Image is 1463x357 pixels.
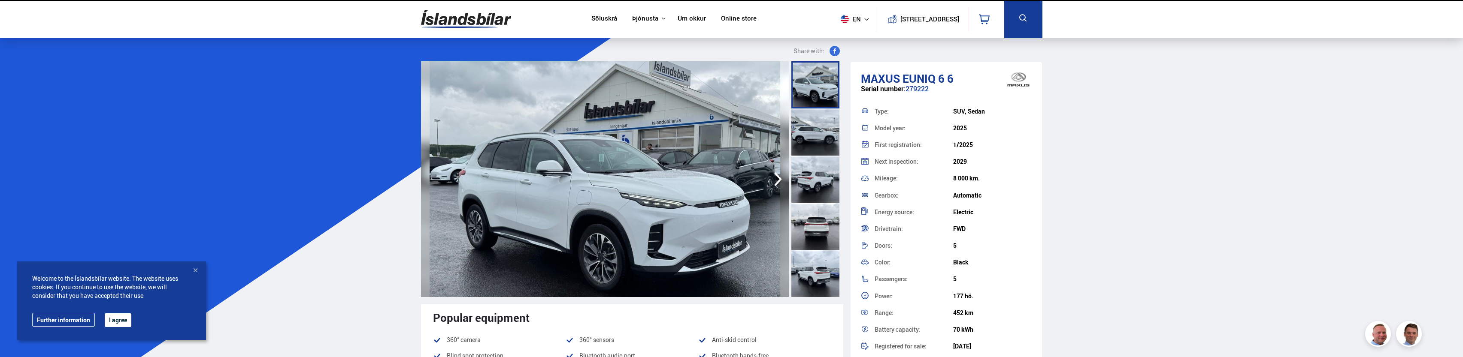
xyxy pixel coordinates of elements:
div: 2029 [953,158,1032,165]
li: 360° sensors [566,335,698,345]
a: Online store [721,15,757,24]
div: 279222 [861,85,1032,102]
div: Battery сapacity: [875,327,953,333]
img: svg+xml;base64,PHN2ZyB4bWxucz0iaHR0cDovL3d3dy53My5vcmcvMjAwMC9zdmciIHdpZHRoPSI1MTIiIGhlaWdodD0iNT... [841,15,849,23]
img: FbJEzSuNWCJXmdc-.webp [1397,322,1423,348]
span: Euniq 6 6 [903,71,954,86]
div: Popular equipment [433,311,831,324]
div: Gearbox: [875,192,953,198]
div: Energy source: [875,209,953,215]
div: 5 [953,276,1032,282]
div: 5 [953,242,1032,249]
button: Þjónusta [632,15,658,23]
button: Share with: [790,46,843,56]
span: Serial number: [861,84,906,93]
div: Black [953,259,1032,266]
div: Power: [875,293,953,299]
div: [DATE] [953,343,1032,350]
img: 3425843.jpeg [789,61,1157,297]
div: Registered for sale: [875,343,953,349]
span: Share with: [794,46,824,56]
button: [STREET_ADDRESS] [904,15,956,23]
div: 177 hö. [953,293,1032,300]
a: Further information [32,313,95,327]
span: Welcome to the Íslandsbílar website. The website uses cookies. If you continue to use the website... [32,274,191,300]
div: Next inspection: [875,159,953,165]
div: 70 kWh [953,326,1032,333]
li: Anti-skid control [698,335,831,345]
div: Color: [875,259,953,265]
div: First registration: [875,142,953,148]
div: Type: [875,108,953,114]
div: 8 000 km. [953,175,1032,182]
div: Doors: [875,243,953,249]
div: 1/2025 [953,141,1032,148]
img: siFngHWaQ9KaOqBr.png [1366,322,1392,348]
div: Automatic [953,192,1032,199]
button: en [837,6,876,32]
div: FWD [953,225,1032,232]
button: I agree [105,313,131,327]
div: SUV, Sedan [953,108,1032,115]
a: [STREET_ADDRESS] [881,7,964,31]
span: en [837,15,859,23]
img: brand logo [1001,66,1036,93]
div: Electric [953,209,1032,216]
div: Range: [875,310,953,316]
img: G0Ugv5HjCgRt.svg [421,5,511,33]
div: Passengers: [875,276,953,282]
a: Um okkur [678,15,706,24]
a: Söluskrá [591,15,617,24]
div: 452 km [953,309,1032,316]
img: 3425842.jpeg [421,61,789,297]
div: 2025 [953,125,1032,132]
div: Mileage: [875,175,953,181]
span: Maxus [861,71,900,86]
div: Drivetrain: [875,226,953,232]
li: 360° camera [433,335,566,345]
div: Model year: [875,125,953,131]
